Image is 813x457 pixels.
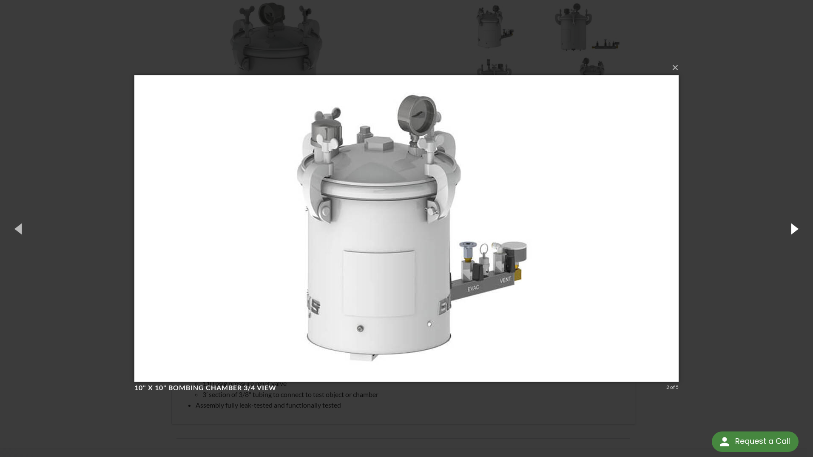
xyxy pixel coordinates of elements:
[134,383,663,392] h4: 10" x 10" Bombing Chamber 3/4 view
[137,58,681,77] button: ×
[666,383,679,391] div: 2 of 5
[735,431,790,451] div: Request a Call
[712,431,799,452] div: Request a Call
[775,205,813,252] button: Next (Right arrow key)
[718,435,731,448] img: round button
[134,58,679,399] img: 10" x 10" Bombing Chamber 3/4 view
